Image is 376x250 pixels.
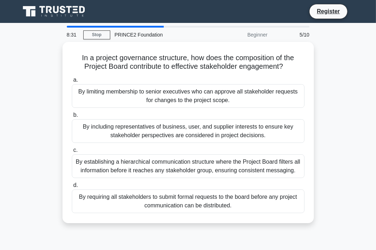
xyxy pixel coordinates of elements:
div: PRINCE2 Foundation [110,28,209,42]
span: a. [73,77,78,83]
span: c. [73,147,78,153]
div: By establishing a hierarchical communication structure where the Project Board filters all inform... [72,154,305,178]
div: By requiring all stakeholders to submit formal requests to the board before any project communica... [72,189,305,213]
a: Stop [83,30,110,39]
h5: In a project governance structure, how does the composition of the Project Board contribute to ef... [71,53,305,71]
span: b. [73,112,78,118]
div: 8:31 [62,28,83,42]
span: d. [73,182,78,188]
a: Register [312,7,344,16]
div: By limiting membership to senior executives who can approve all stakeholder requests for changes ... [72,84,305,108]
div: Beginner [209,28,272,42]
div: By including representatives of business, user, and supplier interests to ensure key stakeholder ... [72,119,305,143]
div: 5/10 [272,28,314,42]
